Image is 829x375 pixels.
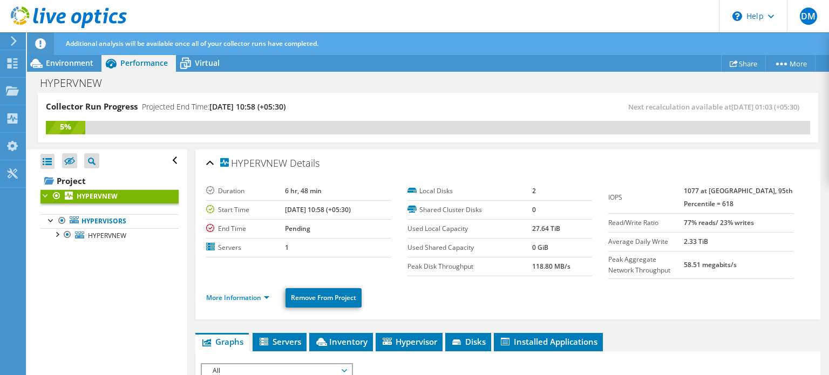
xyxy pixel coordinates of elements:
[684,186,793,208] b: 1077 at [GEOGRAPHIC_DATA], 95th Percentile = 618
[532,224,560,233] b: 27.64 TiB
[195,58,220,68] span: Virtual
[532,186,536,195] b: 2
[532,243,548,252] b: 0 GiB
[608,236,683,247] label: Average Daily Write
[721,55,766,72] a: Share
[46,121,85,133] div: 5%
[258,336,301,347] span: Servers
[206,223,284,234] label: End Time
[120,58,168,68] span: Performance
[285,243,289,252] b: 1
[407,242,532,253] label: Used Shared Capacity
[381,336,437,347] span: Hypervisor
[209,101,286,112] span: [DATE] 10:58 (+05:30)
[206,293,269,302] a: More Information
[40,189,179,203] a: HYPERVNEW
[315,336,368,347] span: Inventory
[285,186,322,195] b: 6 hr, 48 min
[407,261,532,272] label: Peak Disk Throughput
[684,218,754,227] b: 77% reads/ 23% writes
[206,186,284,196] label: Duration
[532,205,536,214] b: 0
[290,156,320,169] span: Details
[732,11,742,21] svg: \n
[628,102,805,112] span: Next recalculation available at
[608,217,683,228] label: Read/Write Ratio
[142,101,286,113] h4: Projected End Time:
[88,231,126,240] span: HYPERVNEW
[608,254,683,276] label: Peak Aggregate Network Throughput
[40,228,179,242] a: HYPERVNEW
[499,336,597,347] span: Installed Applications
[206,204,284,215] label: Start Time
[206,242,284,253] label: Servers
[765,55,816,72] a: More
[451,336,486,347] span: Disks
[532,262,570,271] b: 118.80 MB/s
[285,224,310,233] b: Pending
[608,192,683,203] label: IOPS
[684,260,737,269] b: 58.51 megabits/s
[407,223,532,234] label: Used Local Capacity
[286,288,362,308] a: Remove From Project
[684,237,708,246] b: 2.33 TiB
[800,8,817,25] span: DM
[285,205,351,214] b: [DATE] 10:58 (+05:30)
[77,192,118,201] b: HYPERVNEW
[731,102,799,112] span: [DATE] 01:03 (+05:30)
[407,204,532,215] label: Shared Cluster Disks
[220,158,287,169] span: HYPERVNEW
[407,186,532,196] label: Local Disks
[46,58,93,68] span: Environment
[40,214,179,228] a: Hypervisors
[35,77,119,89] h1: HYPERVNEW
[201,336,243,347] span: Graphs
[40,172,179,189] a: Project
[66,39,318,48] span: Additional analysis will be available once all of your collector runs have completed.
